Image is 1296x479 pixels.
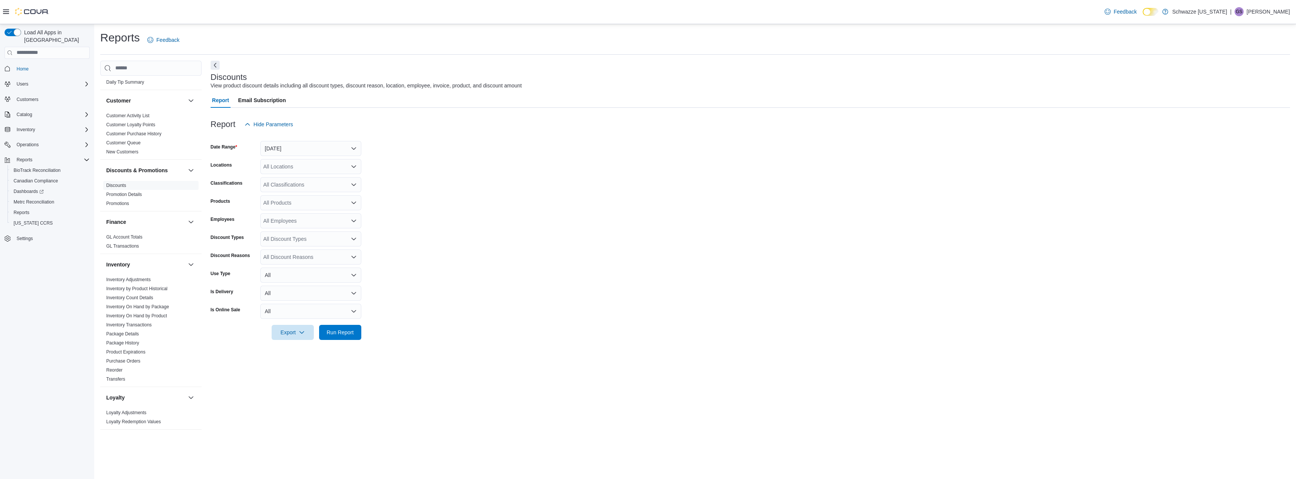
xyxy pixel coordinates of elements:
[106,277,151,282] a: Inventory Adjustments
[100,181,202,211] div: Discounts & Promotions
[14,95,41,104] a: Customers
[11,187,90,196] span: Dashboards
[186,393,196,402] button: Loyalty
[14,188,44,194] span: Dashboards
[14,80,90,89] span: Users
[272,325,314,340] button: Export
[100,408,202,429] div: Loyalty
[14,64,32,73] a: Home
[106,131,162,137] span: Customer Purchase History
[212,93,229,108] span: Report
[11,197,90,207] span: Metrc Reconciliation
[106,167,185,174] button: Discounts & Promotions
[14,95,90,104] span: Customers
[1143,8,1158,16] input: Dark Mode
[106,140,141,145] a: Customer Queue
[106,122,155,128] span: Customer Loyalty Points
[8,176,93,186] button: Canadian Compliance
[1236,7,1242,16] span: GS
[17,81,28,87] span: Users
[106,286,168,292] span: Inventory by Product Historical
[351,254,357,260] button: Open list of options
[2,109,93,120] button: Catalog
[106,304,169,310] span: Inventory On Hand by Package
[106,97,131,104] h3: Customer
[106,97,185,104] button: Customer
[106,261,185,268] button: Inventory
[100,78,202,90] div: Cova Pay US
[106,394,185,401] button: Loyalty
[5,60,90,264] nav: Complex example
[241,117,296,132] button: Hide Parameters
[211,307,240,313] label: Is Online Sale
[1247,7,1290,16] p: [PERSON_NAME]
[106,349,145,355] span: Product Expirations
[186,217,196,226] button: Finance
[14,140,42,149] button: Operations
[106,149,138,155] a: New Customers
[106,367,122,373] a: Reorder
[106,277,151,283] span: Inventory Adjustments
[106,122,155,127] a: Customer Loyalty Points
[211,61,220,70] button: Next
[351,182,357,188] button: Open list of options
[106,331,139,337] span: Package Details
[2,124,93,135] button: Inventory
[11,208,90,217] span: Reports
[211,289,233,295] label: Is Delivery
[11,166,90,175] span: BioTrack Reconciliation
[106,192,142,197] a: Promotion Details
[106,261,130,268] h3: Inventory
[14,178,58,184] span: Canadian Compliance
[211,271,230,277] label: Use Type
[106,80,144,85] a: Daily Tip Summary
[156,36,179,44] span: Feedback
[17,157,32,163] span: Reports
[106,376,125,382] a: Transfers
[106,243,139,249] span: GL Transactions
[17,142,39,148] span: Operations
[106,331,139,337] a: Package Details
[106,131,162,136] a: Customer Purchase History
[211,216,234,222] label: Employees
[106,358,141,364] a: Purchase Orders
[14,110,90,119] span: Catalog
[106,113,150,119] span: Customer Activity List
[260,141,361,156] button: [DATE]
[14,220,53,226] span: [US_STATE] CCRS
[14,210,29,216] span: Reports
[11,187,47,196] a: Dashboards
[2,63,93,74] button: Home
[11,208,32,217] a: Reports
[15,8,49,15] img: Cova
[11,176,61,185] a: Canadian Compliance
[351,236,357,242] button: Open list of options
[2,233,93,244] button: Settings
[1230,7,1232,16] p: |
[238,93,286,108] span: Email Subscription
[14,140,90,149] span: Operations
[106,322,152,327] a: Inventory Transactions
[351,164,357,170] button: Open list of options
[106,358,141,364] span: Purchase Orders
[106,218,185,226] button: Finance
[8,218,93,228] button: [US_STATE] CCRS
[106,201,129,206] a: Promotions
[1235,7,1244,16] div: Gulzar Sayall
[211,82,522,90] div: View product discount details including all discount types, discount reason, location, employee, ...
[211,198,230,204] label: Products
[8,165,93,176] button: BioTrack Reconciliation
[106,234,142,240] a: GL Account Totals
[351,200,357,206] button: Open list of options
[1102,4,1140,19] a: Feedback
[8,186,93,197] a: Dashboards
[14,125,38,134] button: Inventory
[106,183,126,188] a: Discounts
[106,313,167,318] a: Inventory On Hand by Product
[17,127,35,133] span: Inventory
[106,349,145,355] a: Product Expirations
[21,29,90,44] span: Load All Apps in [GEOGRAPHIC_DATA]
[260,304,361,319] button: All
